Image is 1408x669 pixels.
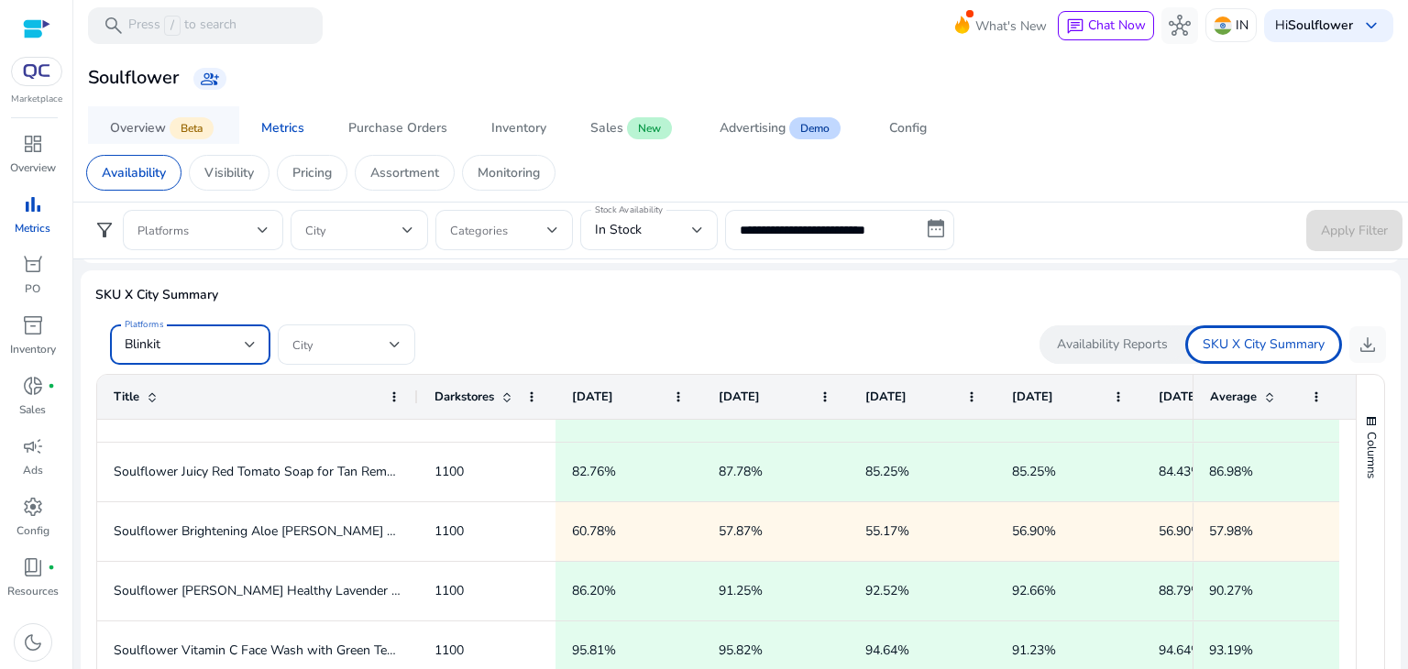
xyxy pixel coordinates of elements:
[572,463,616,480] span: 82.76%
[1210,389,1257,405] span: Average
[1159,463,1203,480] span: 84.43%
[595,203,663,216] mat-label: Stock Availability
[1159,389,1200,405] span: [DATE]
[865,642,909,659] span: 94.64%
[1058,11,1154,40] button: chatChat Now
[889,122,927,135] div: Config
[1012,582,1056,599] span: 92.66%
[1088,16,1146,34] span: Chat Now
[292,163,332,182] p: Pricing
[1012,403,1056,421] span: 94.49%
[572,403,616,421] span: 94.69%
[1159,642,1203,659] span: 94.64%
[1209,582,1253,599] span: 90.27%
[719,522,763,540] span: 57.87%
[10,341,56,357] p: Inventory
[22,314,44,336] span: inventory_2
[48,382,55,389] span: fiber_manual_record
[1161,7,1198,44] button: hub
[1360,15,1382,37] span: keyboard_arrow_down
[103,15,125,37] span: search
[114,403,448,421] span: Soulflower Lavender Soap for Soft & Bouncy Skin - 150 g
[261,122,304,135] div: Metrics
[865,389,907,405] span: [DATE]
[110,122,166,135] div: Overview
[1209,642,1253,659] span: 93.19%
[128,16,236,36] p: Press to search
[193,68,226,90] a: group_add
[22,133,44,155] span: dashboard
[22,496,44,518] span: settings
[1169,15,1191,37] span: hub
[25,280,40,297] p: PO
[22,631,44,653] span: dark_mode
[10,159,56,176] p: Overview
[434,642,464,659] span: 1100
[95,285,1386,304] p: SKU X City Summary
[719,642,763,659] span: 95.82%
[572,522,616,540] span: 60.78%
[170,117,214,139] span: Beta
[22,193,44,215] span: bar_chart
[865,463,909,480] span: 85.25%
[572,582,616,599] span: 86.20%
[114,522,459,540] span: Soulflower Brightening Aloe [PERSON_NAME] Gel - 100 ml
[1349,326,1386,363] button: download
[789,117,841,139] span: Demo
[719,403,763,421] span: 93.84%
[1012,642,1056,659] span: 91.23%
[478,163,540,182] p: Monitoring
[975,10,1047,42] span: What's New
[1209,403,1253,421] span: 94.39%
[102,163,166,182] p: Availability
[1357,334,1379,356] span: download
[164,16,181,36] span: /
[22,556,44,578] span: book_4
[1066,17,1084,36] span: chat
[22,435,44,457] span: campaign
[125,318,163,331] mat-label: Platforms
[370,163,439,182] p: Assortment
[719,582,763,599] span: 91.25%
[48,564,55,571] span: fiber_manual_record
[16,522,49,539] p: Config
[595,221,642,238] span: In Stock
[1012,463,1056,480] span: 85.25%
[348,122,447,135] div: Purchase Orders
[1275,19,1353,32] p: Hi
[719,463,763,480] span: 87.78%
[1203,335,1325,354] p: SKU X City Summary
[15,220,50,236] p: Metrics
[114,463,456,480] span: Soulflower Juicy Red Tomato Soap for Tan Removal - 150 g
[1159,582,1203,599] span: 88.79%
[434,403,464,421] span: 1100
[1012,389,1053,405] span: [DATE]
[572,642,616,659] span: 95.81%
[22,254,44,276] span: orders
[7,583,59,599] p: Resources
[434,582,464,599] span: 1100
[491,122,546,135] div: Inventory
[1209,463,1253,480] span: 86.98%
[1012,522,1056,540] span: 56.90%
[201,70,219,88] span: group_add
[719,389,760,405] span: [DATE]
[1363,432,1380,478] span: Columns
[1057,335,1168,354] p: Availability Reports
[1214,16,1232,35] img: in.svg
[434,463,464,480] span: 1100
[572,389,613,405] span: [DATE]
[865,582,909,599] span: 92.52%
[20,64,53,79] img: QC-logo.svg
[865,522,909,540] span: 55.17%
[1159,403,1203,421] span: 93.60%
[125,335,160,353] span: Blinkit
[114,582,489,599] span: Soulflower [PERSON_NAME] Healthy Lavender Hair Oil - 225 ml
[434,389,494,405] span: Darkstores
[114,642,446,659] span: Soulflower Vitamin C Face Wash with Green Tea - 100 ml
[88,67,179,89] h3: Soulflower
[1236,9,1248,41] p: IN
[1288,16,1353,34] b: Soulflower
[720,122,786,135] div: Advertising
[590,122,623,135] div: Sales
